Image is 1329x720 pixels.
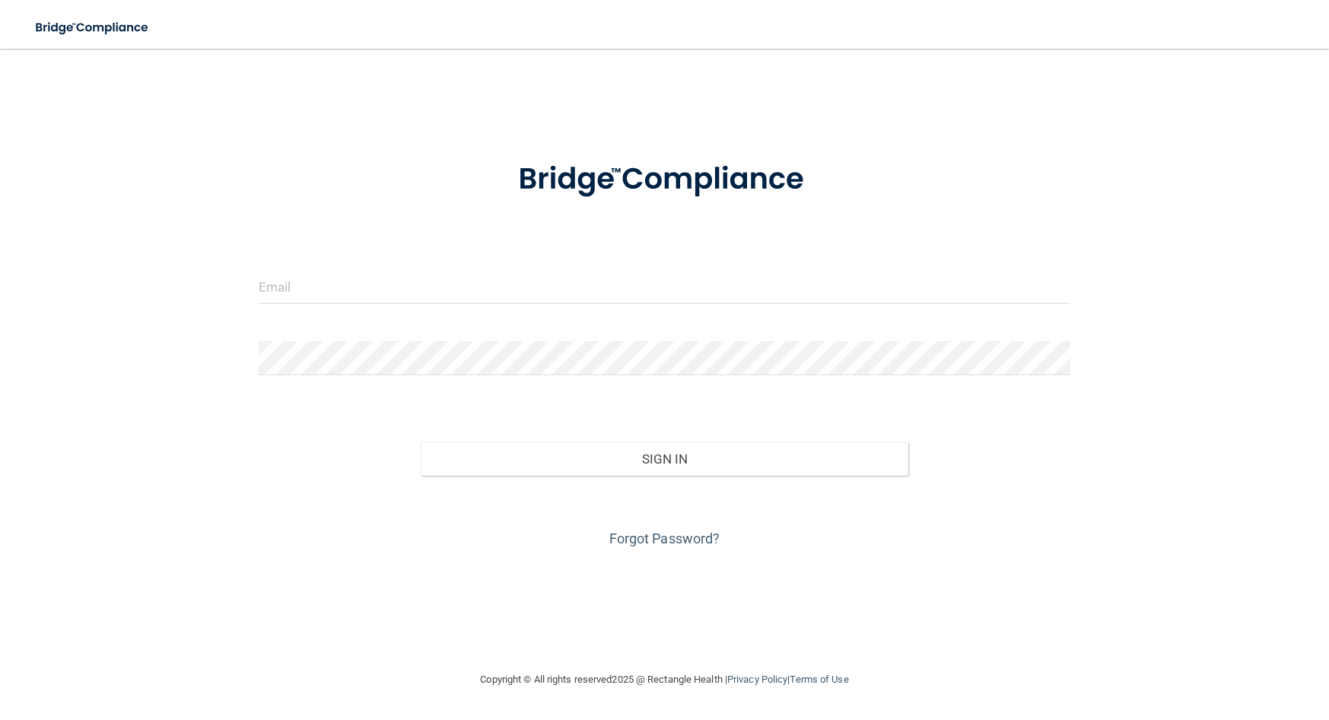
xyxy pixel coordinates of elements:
[259,269,1070,304] input: Email
[387,655,943,704] div: Copyright © All rights reserved 2025 @ Rectangle Health | |
[790,674,848,685] a: Terms of Use
[487,140,841,219] img: bridge_compliance_login_screen.278c3ca4.svg
[23,12,163,43] img: bridge_compliance_login_screen.278c3ca4.svg
[421,442,908,476] button: Sign In
[727,674,787,685] a: Privacy Policy
[609,530,720,546] a: Forgot Password?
